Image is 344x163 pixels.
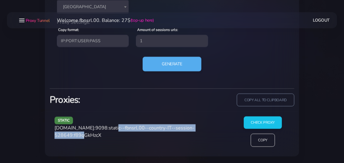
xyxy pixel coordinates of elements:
[313,15,330,26] a: Logout
[58,27,79,33] label: Copy format:
[131,17,154,23] a: (top-up here)
[61,3,125,11] span: Italy
[57,0,129,14] span: Italy
[143,57,202,71] button: Generate
[244,116,282,129] input: Check Proxy
[55,125,194,139] span: [DOMAIN_NAME]:9098:static--fbnsrl.00--country-IT--session-528649:f89qGkHzcX
[25,16,50,25] a: Proxy Tunnel
[50,17,154,24] li: Welcome fbnsrl.00. Balance: 27$
[26,18,50,23] span: Proxy Tunnel
[251,134,275,147] input: Copy
[55,117,73,124] span: static
[50,94,168,106] h3: Proxies:
[237,94,294,107] input: copy all to clipboard
[137,27,178,33] label: Amount of sessions urls:
[315,134,336,155] iframe: Webchat Widget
